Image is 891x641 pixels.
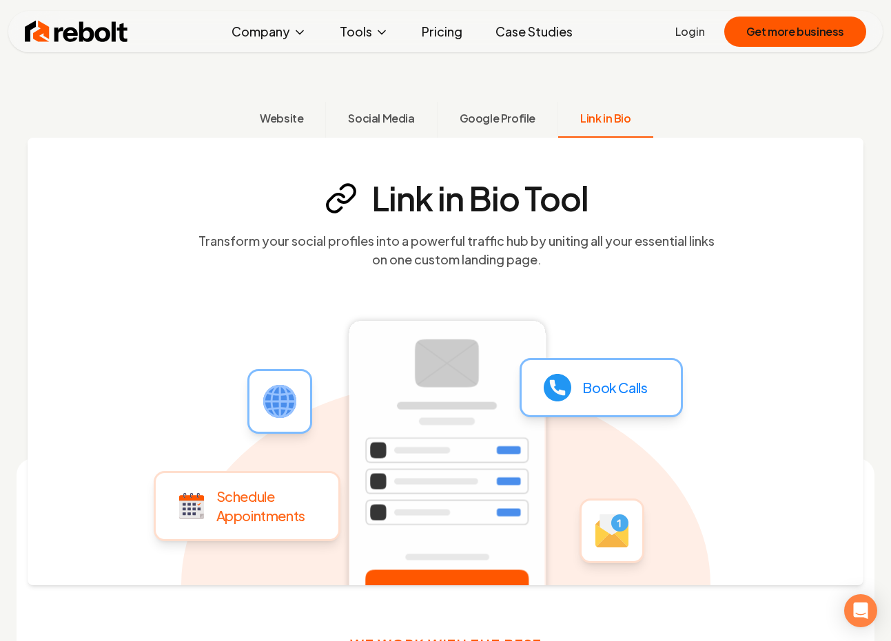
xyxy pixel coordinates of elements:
button: Google Profile [437,102,557,138]
a: Pricing [411,18,473,45]
button: Company [221,18,318,45]
p: Book Calls [582,378,647,397]
span: Social Media [348,110,414,127]
img: Rebolt Logo [25,18,128,45]
h4: Link in Bio Tool [371,182,589,215]
a: Case Studies [484,18,584,45]
span: Website [260,110,303,127]
span: Google Profile [460,110,535,127]
div: Open Intercom Messenger [844,594,877,627]
button: Link in Bio [557,102,653,138]
button: Tools [329,18,400,45]
button: Get more business [724,17,866,47]
p: Schedule Appointments [216,487,305,525]
button: Social Media [325,102,436,138]
button: Website [238,102,325,138]
span: Link in Bio [580,110,631,127]
a: Login [675,23,705,40]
